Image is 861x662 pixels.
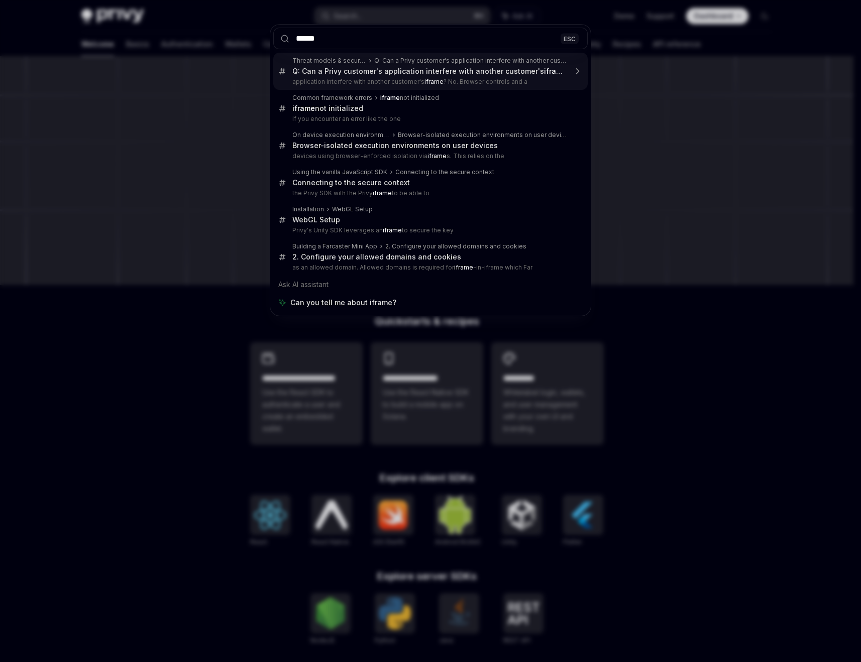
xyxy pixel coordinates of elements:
div: Ask AI assistant [273,276,588,294]
div: Q: Can a Privy customer's application interfere with another customer's ? [292,67,567,76]
p: If you encounter an error like the one [292,115,567,123]
div: Threat models & security FAQ [292,57,366,65]
div: Using the vanilla JavaScript SDK [292,168,387,176]
p: as an allowed domain. Allowed domains is required for -in-iframe which Far [292,263,567,272]
div: not initialized [292,104,363,113]
p: the Privy SDK with the Privy to be able to [292,189,567,197]
b: iframe [454,263,473,271]
b: iframe [424,78,444,85]
div: 2. Configure your allowed domains and cookies [292,252,461,261]
p: Privy's Unity SDK leverages an to secure the key [292,226,567,234]
div: On device execution environment [292,131,390,139]
p: application interfere with another customer's ? No. Browser controls and a [292,78,567,86]
div: Common framework errors [292,94,372,102]
b: iframe [292,104,315,112]
b: iframe [427,152,447,160]
p: devices using browser-enforced isolation via s. This relies on the [292,152,567,160]
div: Browser-isolated execution environments on user devices [398,131,567,139]
div: Connecting to the secure context [395,168,494,176]
div: Browser-isolated execution environments on user devices [292,141,498,150]
b: iframe [373,189,392,197]
div: Building a Farcaster Mini App [292,242,377,250]
div: Connecting to the secure context [292,178,410,187]
div: WebGL Setup [332,205,373,213]
b: iframe [383,226,402,234]
span: Can you tell me about iframe? [290,298,396,308]
div: Q: Can a Privy customer's application interfere with another customer's ? [374,57,567,65]
div: 2. Configure your allowed domains and cookies [385,242,526,250]
div: ESC [561,33,579,44]
div: Installation [292,205,324,213]
b: iframe [380,94,400,101]
div: not initialized [380,94,439,102]
b: iframe [544,67,567,75]
div: WebGL Setup [292,215,340,224]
